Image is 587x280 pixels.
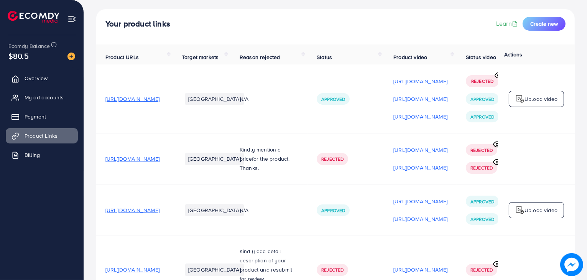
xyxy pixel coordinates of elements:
[6,71,78,86] a: Overview
[470,267,493,273] span: Rejected
[67,53,75,60] img: image
[182,53,219,61] span: Target markets
[25,74,48,82] span: Overview
[466,53,496,61] span: Status video
[67,15,76,23] img: menu
[321,96,345,102] span: Approved
[321,156,344,162] span: Rejected
[470,165,493,171] span: Rejected
[240,53,280,61] span: Reason rejected
[105,19,170,29] h4: Your product links
[496,19,520,28] a: Learn
[105,53,139,61] span: Product URLs
[6,128,78,143] a: Product Links
[25,132,58,140] span: Product Links
[105,206,159,214] span: [URL][DOMAIN_NAME]
[523,17,566,31] button: Create new
[321,207,345,214] span: Approved
[525,94,557,104] p: Upload video
[8,11,59,23] img: logo
[6,147,78,163] a: Billing
[470,198,494,205] span: Approved
[393,145,447,155] p: [URL][DOMAIN_NAME]
[185,153,244,165] li: [GEOGRAPHIC_DATA]
[321,267,344,273] span: Rejected
[240,206,248,214] span: N/A
[515,94,525,104] img: logo
[185,264,244,276] li: [GEOGRAPHIC_DATA]
[6,90,78,105] a: My ad accounts
[393,77,447,86] p: [URL][DOMAIN_NAME]
[25,113,46,120] span: Payment
[560,253,583,276] img: image
[470,147,493,153] span: Rejected
[6,109,78,124] a: Payment
[185,93,244,105] li: [GEOGRAPHIC_DATA]
[393,214,447,224] p: [URL][DOMAIN_NAME]
[504,51,522,58] span: Actions
[317,53,332,61] span: Status
[393,53,427,61] span: Product video
[393,94,447,104] p: [URL][DOMAIN_NAME]
[252,155,253,163] span: f
[25,94,64,101] span: My ad accounts
[8,50,29,61] span: $80.5
[393,163,447,172] p: [URL][DOMAIN_NAME]
[105,266,159,273] span: [URL][DOMAIN_NAME]
[393,197,447,206] p: [URL][DOMAIN_NAME]
[471,78,493,84] span: Rejected
[393,265,447,274] p: [URL][DOMAIN_NAME]
[105,95,159,103] span: [URL][DOMAIN_NAME]
[240,145,298,163] p: Kindly mention a price or the product.
[25,151,40,159] span: Billing
[530,20,558,28] span: Create new
[240,163,298,173] p: Thanks.
[240,95,248,103] span: N/A
[8,42,50,50] span: Ecomdy Balance
[470,96,494,102] span: Approved
[525,206,557,215] p: Upload video
[470,114,494,120] span: Approved
[393,112,447,121] p: [URL][DOMAIN_NAME]
[470,216,494,222] span: Approved
[185,204,244,216] li: [GEOGRAPHIC_DATA]
[105,155,159,163] span: [URL][DOMAIN_NAME]
[515,206,525,215] img: logo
